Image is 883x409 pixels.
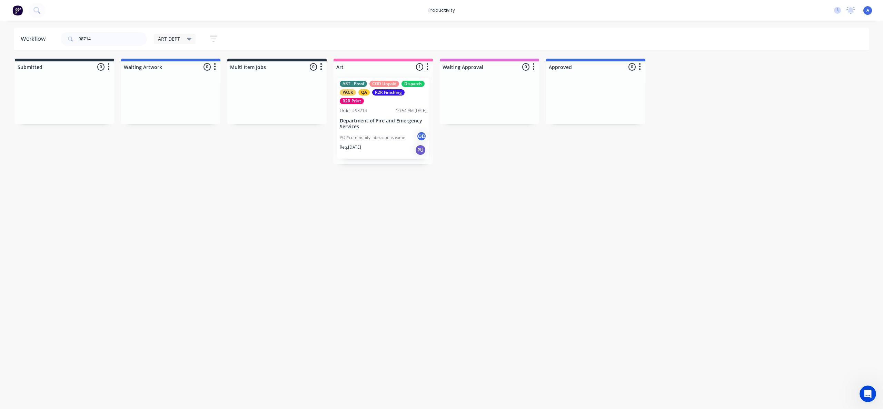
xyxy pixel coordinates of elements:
[340,144,361,150] p: Req. [DATE]
[340,134,405,141] p: PO #community interactions game
[340,108,367,114] div: Order #98714
[860,386,876,402] iframe: Intercom live chat
[425,5,458,16] div: productivity
[158,35,180,42] span: ART DEPT
[12,5,23,16] img: Factory
[79,32,147,46] input: Search for orders...
[401,81,425,87] div: Dispatch
[340,81,367,87] div: ART - Proof
[340,89,356,96] div: PACK
[866,7,869,13] span: A
[369,81,399,87] div: COD Unpaid
[416,131,427,141] div: GD
[358,89,370,96] div: QA
[372,89,405,96] div: R2R Finishing
[415,144,426,156] div: PU
[337,78,429,159] div: ART - ProofCOD UnpaidDispatchPACKQAR2R FinishingR2R PrintOrder #9871410:54 AM [DATE]Department of...
[396,108,427,114] div: 10:54 AM [DATE]
[340,118,427,130] p: Department of Fire and Emergency Services
[21,35,49,43] div: Workflow
[340,98,364,104] div: R2R Print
